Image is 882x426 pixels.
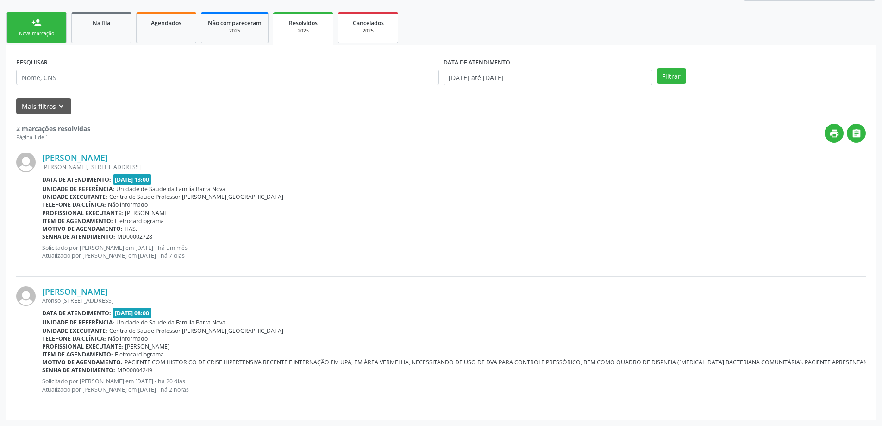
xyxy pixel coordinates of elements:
[108,201,148,209] span: Não informado
[42,176,111,184] b: Data de atendimento:
[108,335,148,343] span: Não informado
[16,134,90,141] div: Página 1 de 1
[851,128,862,139] i: 
[151,19,181,27] span: Agendados
[42,350,113,358] b: Item de agendamento:
[113,308,152,318] span: [DATE] 08:00
[116,318,225,326] span: Unidade de Saude da Familia Barra Nova
[31,18,42,28] div: person_add
[109,327,283,335] span: Centro de Saude Professor [PERSON_NAME][GEOGRAPHIC_DATA]
[829,128,839,139] i: print
[42,193,107,201] b: Unidade executante:
[115,350,164,358] span: Eletrocardiograma
[444,70,652,85] input: Selecione um intervalo
[42,185,114,193] b: Unidade de referência:
[42,217,113,225] b: Item de agendamento:
[847,124,866,143] button: 
[42,318,114,326] b: Unidade de referência:
[16,70,439,85] input: Nome, CNS
[125,209,169,217] span: [PERSON_NAME]
[16,153,36,172] img: img
[16,98,71,114] button: Mais filtroskeyboard_arrow_down
[42,163,866,171] div: [PERSON_NAME], [STREET_ADDRESS]
[42,244,866,260] p: Solicitado por [PERSON_NAME] em [DATE] - há um mês Atualizado por [PERSON_NAME] em [DATE] - há 7 ...
[208,19,262,27] span: Não compareceram
[42,286,108,297] a: [PERSON_NAME]
[42,153,108,163] a: [PERSON_NAME]
[13,30,60,37] div: Nova marcação
[42,309,111,317] b: Data de atendimento:
[16,124,90,133] strong: 2 marcações resolvidas
[208,27,262,34] div: 2025
[280,27,327,34] div: 2025
[42,225,123,233] b: Motivo de agendamento:
[117,233,152,241] span: MD00002728
[125,225,137,233] span: HAS.
[289,19,318,27] span: Resolvidos
[657,68,686,84] button: Filtrar
[42,297,866,305] div: Afonso [STREET_ADDRESS]
[56,101,66,111] i: keyboard_arrow_down
[444,55,510,70] label: DATA DE ATENDIMENTO
[345,27,391,34] div: 2025
[42,377,866,393] p: Solicitado por [PERSON_NAME] em [DATE] - há 20 dias Atualizado por [PERSON_NAME] em [DATE] - há 2...
[825,124,844,143] button: print
[42,327,107,335] b: Unidade executante:
[42,366,115,374] b: Senha de atendimento:
[116,185,225,193] span: Unidade de Saude da Familia Barra Nova
[109,193,283,201] span: Centro de Saude Professor [PERSON_NAME][GEOGRAPHIC_DATA]
[16,55,48,70] label: PESQUISAR
[42,233,115,241] b: Senha de atendimento:
[117,366,152,374] span: MD00004249
[93,19,110,27] span: Na fila
[42,335,106,343] b: Telefone da clínica:
[353,19,384,27] span: Cancelados
[125,343,169,350] span: [PERSON_NAME]
[16,286,36,306] img: img
[115,217,164,225] span: Eletrocardiograma
[42,201,106,209] b: Telefone da clínica:
[113,174,152,185] span: [DATE] 13:00
[42,343,123,350] b: Profissional executante:
[42,209,123,217] b: Profissional executante:
[42,358,123,366] b: Motivo de agendamento:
